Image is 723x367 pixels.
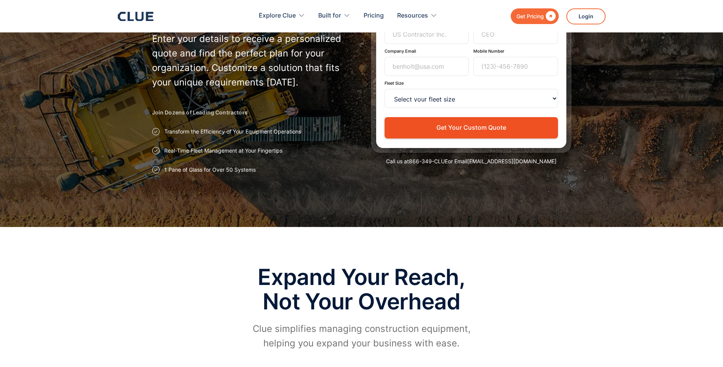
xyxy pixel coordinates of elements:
[385,57,469,76] input: benholt@usa.com
[516,11,544,21] div: Get Pricing
[259,4,305,28] div: Explore Clue
[385,25,469,44] input: US Contractor Inc.
[364,4,384,28] a: Pricing
[566,8,606,24] a: Login
[511,8,559,24] a: Get Pricing
[318,4,341,28] div: Built for
[473,25,558,44] input: CEO
[152,166,160,174] img: Approval checkmark icon
[385,117,558,138] button: Get Your Custom Quote
[371,158,571,165] div: Call us at or Email
[473,48,558,54] label: Mobile Number
[247,265,476,314] h2: Expand Your Reach, Not Your Overhead
[164,147,282,155] p: Real-Time Fleet Management at Your Fingertips
[259,4,296,28] div: Explore Clue
[318,4,350,28] div: Built for
[385,48,469,54] label: Company Email
[164,166,256,174] p: 1 Pane of Glass for Over 50 Systems
[409,158,448,164] a: 866-349-CLUE
[164,128,301,135] p: Transform the Efficiency of Your Equipment Operations
[473,57,558,76] input: (123)-456-7890
[152,147,160,155] img: Approval checkmark icon
[397,4,428,28] div: Resources
[247,322,476,351] p: Clue simplifies managing construction equipment, helping you expand your business with ease.
[385,80,558,86] label: Fleet Size
[152,109,352,116] h2: Join Dozens of Leading Contractors
[152,128,160,135] img: Approval checkmark icon
[467,158,556,164] a: [EMAIL_ADDRESS][DOMAIN_NAME]
[397,4,437,28] div: Resources
[152,32,352,90] p: Enter your details to receive a personalized quote and find the perfect plan for your organizatio...
[544,11,556,21] div: 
